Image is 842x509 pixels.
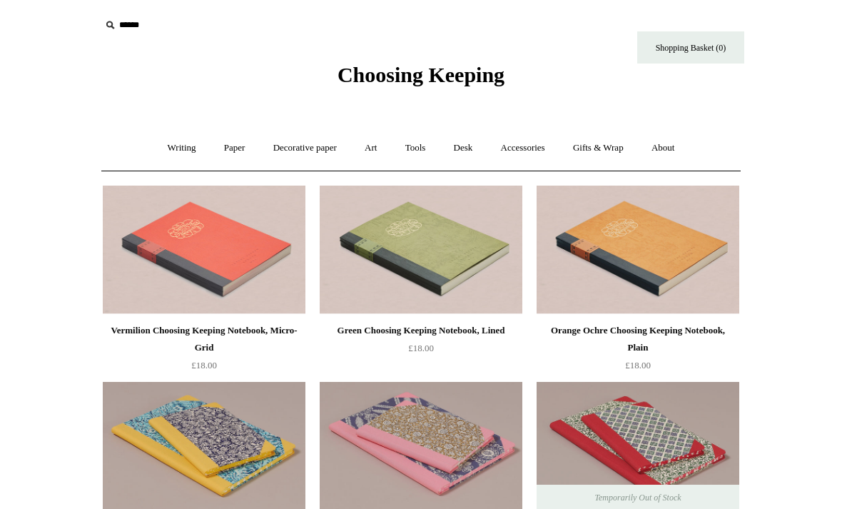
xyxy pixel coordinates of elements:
div: Vermilion Choosing Keeping Notebook, Micro-Grid [106,322,302,356]
div: Green Choosing Keeping Notebook, Lined [323,322,519,339]
a: Green Choosing Keeping Notebook, Lined £18.00 [320,322,522,381]
a: Decorative paper [260,129,350,167]
img: Vermilion Choosing Keeping Notebook, Micro-Grid [103,186,305,314]
a: Vermilion Choosing Keeping Notebook, Micro-Grid £18.00 [103,322,305,381]
img: Green Choosing Keeping Notebook, Lined [320,186,522,314]
a: Orange Ochre Choosing Keeping Notebook, Plain Orange Ochre Choosing Keeping Notebook, Plain [537,186,739,314]
img: Orange Ochre Choosing Keeping Notebook, Plain [537,186,739,314]
a: Orange Ochre Choosing Keeping Notebook, Plain £18.00 [537,322,739,381]
div: Orange Ochre Choosing Keeping Notebook, Plain [540,322,736,356]
a: Desk [441,129,486,167]
a: Paper [211,129,258,167]
a: Writing [155,129,209,167]
span: £18.00 [191,360,217,371]
a: Green Choosing Keeping Notebook, Lined Green Choosing Keeping Notebook, Lined [320,186,522,314]
a: Gifts & Wrap [560,129,636,167]
span: £18.00 [625,360,651,371]
a: Shopping Basket (0) [637,31,744,64]
a: Choosing Keeping [338,74,504,84]
a: Vermilion Choosing Keeping Notebook, Micro-Grid Vermilion Choosing Keeping Notebook, Micro-Grid [103,186,305,314]
span: Choosing Keeping [338,63,504,86]
span: £18.00 [408,343,434,353]
a: Accessories [488,129,558,167]
a: Tools [392,129,439,167]
a: Art [352,129,390,167]
a: About [639,129,688,167]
